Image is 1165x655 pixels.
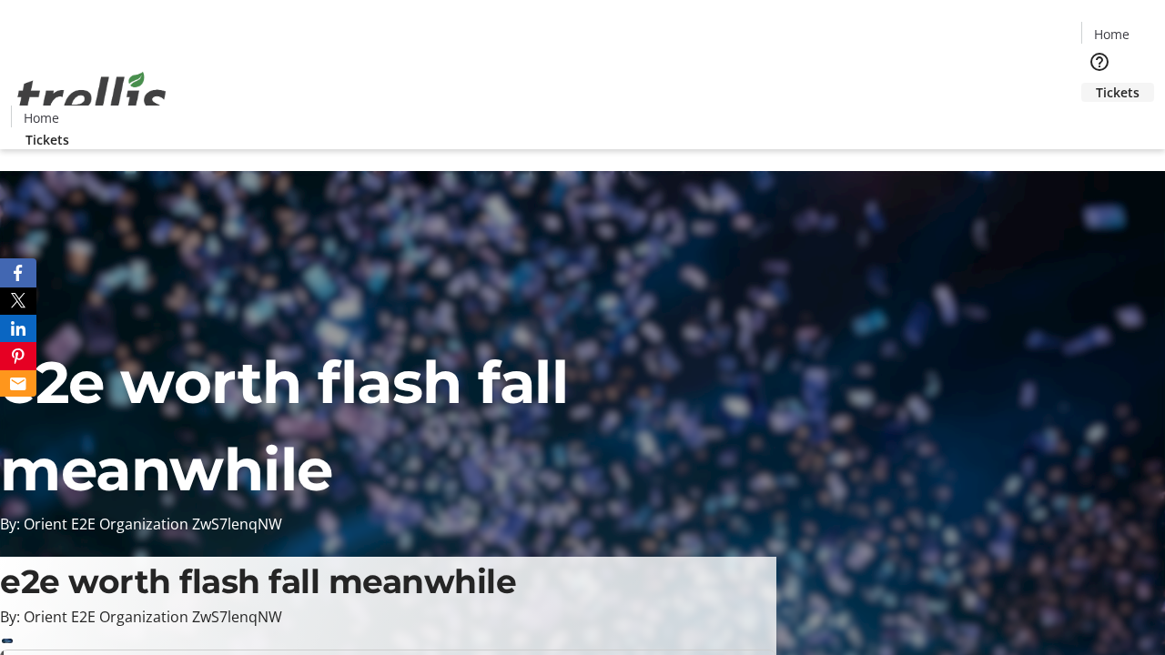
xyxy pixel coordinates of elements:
[1096,83,1140,102] span: Tickets
[1081,83,1154,102] a: Tickets
[11,130,84,149] a: Tickets
[12,108,70,127] a: Home
[1082,25,1140,44] a: Home
[25,130,69,149] span: Tickets
[11,52,173,143] img: Orient E2E Organization ZwS7lenqNW's Logo
[1081,102,1118,138] button: Cart
[1094,25,1130,44] span: Home
[24,108,59,127] span: Home
[1081,44,1118,80] button: Help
